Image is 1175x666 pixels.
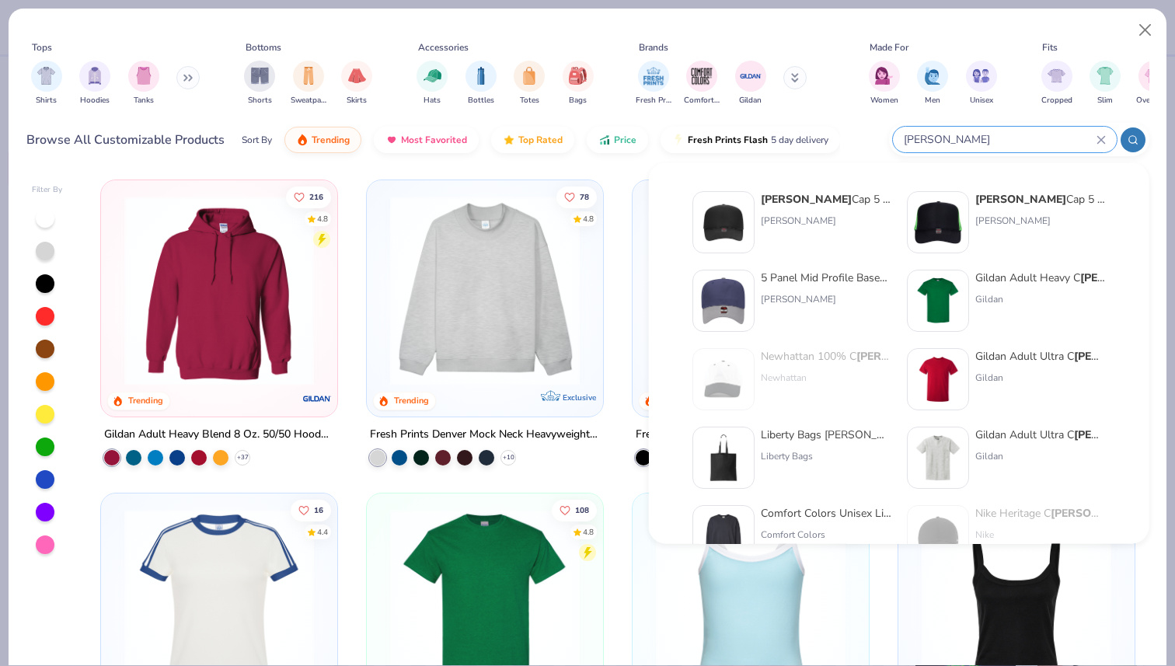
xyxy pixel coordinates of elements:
[975,427,1106,443] div: Gildan Adult Ultra C n 6 Oz. Pocket T-Shirt
[975,191,1106,207] div: Cap 5 Panel High Crown Mesh Back Trucker Hat
[514,61,545,106] button: filter button
[1097,67,1114,85] img: Slim Image
[642,65,665,88] img: Fresh Prints Image
[1145,67,1163,85] img: Oversized Image
[242,133,272,147] div: Sort By
[514,61,545,106] div: filter for Totes
[636,61,671,106] div: filter for Fresh Prints
[284,127,361,153] button: Trending
[296,134,309,146] img: trending.gif
[37,67,55,85] img: Shirts Image
[1041,61,1072,106] button: filter button
[914,198,962,246] img: 03eab217-719c-4b32-96b9-b0691a79c4aa
[761,505,891,521] div: Comfort Colors Unisex Lightweight C n Crewneck Sweatshirt
[975,528,1106,542] div: Nike
[424,67,441,85] img: Hats Image
[418,40,469,54] div: Accessories
[382,196,587,385] img: f5d85501-0dbb-4ee4-b115-c08fa3845d83
[761,449,891,463] div: Liberty Bags
[424,95,441,106] span: Hats
[556,186,597,207] button: Like
[104,425,334,445] div: Gildan Adult Heavy Blend 8 Oz. 50/50 Hooded Sweatshirt
[370,425,600,445] div: Fresh Prints Denver Mock Neck Heavyweight Sweatshirt
[972,67,990,85] img: Unisex Image
[699,277,748,325] img: c380fb73-026f-4668-b963-cda10137bf5b
[26,131,225,149] div: Browse All Customizable Products
[128,61,159,106] button: filter button
[300,67,317,85] img: Sweatpants Image
[347,95,367,106] span: Skirts
[975,292,1106,306] div: Gildan
[870,40,908,54] div: Made For
[966,61,997,106] button: filter button
[966,61,997,106] div: filter for Unisex
[699,355,748,403] img: d77f1ec2-bb90-48d6-8f7f-dc067ae8652d
[684,61,720,106] button: filter button
[587,196,793,385] img: a90f7c54-8796-4cb2-9d6e-4e9644cfe0fe
[583,213,594,225] div: 4.8
[661,127,840,153] button: Fresh Prints Flash5 day delivery
[1136,61,1171,106] button: filter button
[975,348,1106,364] div: Gildan Adult Ultra C n 6 Oz. T-Shirt
[856,349,947,364] strong: [PERSON_NAME]
[374,127,479,153] button: Most Favorited
[521,67,538,85] img: Totes Image
[465,61,497,106] button: filter button
[401,134,467,146] span: Most Favorited
[699,198,748,246] img: 31d1171b-c302-40d8-a1fe-679e4cf1ca7b
[503,134,515,146] img: TopRated.gif
[914,434,962,482] img: 77eabb68-d7c7-41c9-adcb-b25d48f707fa
[417,61,448,106] div: filter for Hats
[135,67,152,85] img: Tanks Image
[699,512,748,560] img: 92253b97-214b-4b5a-8cde-29cfb8752a47
[761,348,891,364] div: Newhattan 100% C n Stone Washed Cap
[771,131,828,149] span: 5 day delivery
[287,186,332,207] button: Like
[869,61,900,106] button: filter button
[1051,506,1142,521] strong: [PERSON_NAME]
[870,95,898,106] span: Women
[975,214,1106,228] div: [PERSON_NAME]
[248,95,272,106] span: Shorts
[739,95,762,106] span: Gildan
[914,512,962,560] img: 4c5a3fd1-7f16-44e5-b84f-f54f39388fc2
[924,67,941,85] img: Men Image
[914,355,962,403] img: 3c1a081b-6ca8-4a00-a3b6-7ee979c43c2b
[318,213,329,225] div: 4.8
[699,434,748,482] img: 027d1bb0-b864-4343-8a2e-66e43c382ce3
[569,95,587,106] span: Bags
[761,191,891,207] div: Cap 5 Panel Mid Profile Mesh Back Trucker Hat
[251,67,269,85] img: Shorts Image
[348,67,366,85] img: Skirts Image
[291,61,326,106] button: filter button
[1041,95,1072,106] span: Cropped
[563,392,596,403] span: Exclusive
[520,95,539,106] span: Totes
[735,61,766,106] div: filter for Gildan
[80,95,110,106] span: Hoodies
[1041,61,1072,106] div: filter for Cropped
[36,95,57,106] span: Shirts
[79,61,110,106] button: filter button
[117,196,322,385] img: 01756b78-01f6-4cc6-8d8a-3c30c1a0c8ac
[1090,61,1121,106] button: filter button
[684,61,720,106] div: filter for Comfort Colors
[518,134,563,146] span: Top Rated
[761,371,891,385] div: Newhattan
[1042,40,1058,54] div: Fits
[672,134,685,146] img: flash.gif
[975,270,1106,286] div: Gildan Adult Heavy C n T-Shirt
[291,95,326,106] span: Sweatpants
[552,499,597,521] button: Like
[86,67,103,85] img: Hoodies Image
[237,453,249,462] span: + 37
[970,95,993,106] span: Unisex
[569,67,586,85] img: Bags Image
[636,425,839,445] div: Fresh Prints Boston Heavyweight Hoodie
[761,427,891,443] div: Liberty Bags [PERSON_NAME] n Canvas Tote
[1074,427,1165,442] strong: [PERSON_NAME]
[917,61,948,106] div: filter for Men
[587,127,648,153] button: Price
[975,371,1106,385] div: Gildan
[310,193,324,200] span: 216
